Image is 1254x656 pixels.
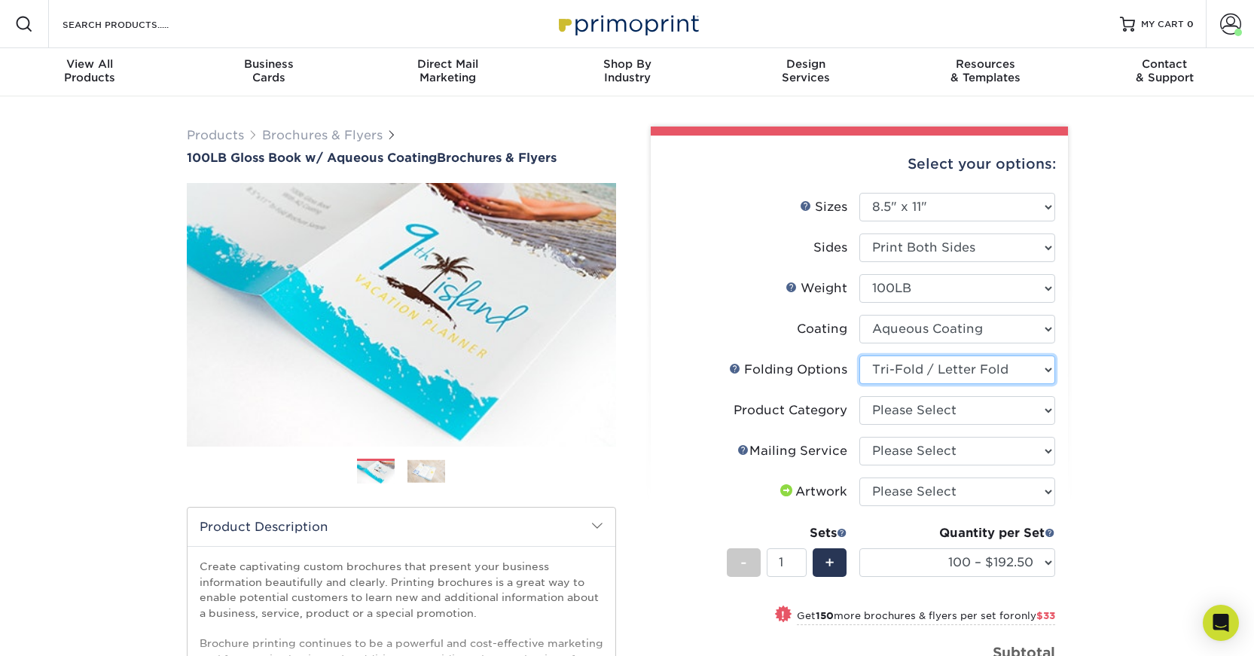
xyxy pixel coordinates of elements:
div: Services [716,57,895,84]
img: Primoprint [552,8,703,40]
span: Direct Mail [359,57,538,71]
span: Resources [895,57,1075,71]
span: - [740,551,747,574]
a: Brochures & Flyers [262,128,383,142]
div: Quantity per Set [859,524,1055,542]
span: + [825,551,834,574]
div: Industry [538,57,717,84]
div: & Templates [895,57,1075,84]
span: Contact [1075,57,1254,71]
span: Business [179,57,359,71]
div: Sets [727,524,847,542]
span: ! [781,607,785,623]
div: Select your options: [663,136,1056,193]
img: 100LB Gloss Book<br/>w/ Aqueous Coating 01 [187,166,616,463]
a: BusinessCards [179,48,359,96]
a: Contact& Support [1075,48,1254,96]
div: & Support [1075,57,1254,84]
span: $33 [1036,610,1055,621]
a: Products [187,128,244,142]
a: Resources& Templates [895,48,1075,96]
div: Cards [179,57,359,84]
div: Weight [786,279,847,297]
div: Marketing [359,57,538,84]
span: MY CART [1141,18,1184,31]
img: Brochures & Flyers 02 [407,459,445,483]
span: only [1014,610,1055,621]
img: Brochures & Flyers 01 [357,459,395,486]
small: Get more brochures & flyers per set for [797,610,1055,625]
input: SEARCH PRODUCTS..... [61,15,208,33]
div: Sides [813,239,847,257]
div: Sizes [800,198,847,216]
span: Shop By [538,57,717,71]
h2: Product Description [188,508,615,546]
div: Folding Options [729,361,847,379]
h1: Brochures & Flyers [187,151,616,165]
span: 0 [1187,19,1194,29]
a: 100LB Gloss Book w/ Aqueous CoatingBrochures & Flyers [187,151,616,165]
span: 100LB Gloss Book w/ Aqueous Coating [187,151,437,165]
strong: 150 [816,610,834,621]
div: Mailing Service [737,442,847,460]
div: Artwork [777,483,847,501]
div: Open Intercom Messenger [1203,605,1239,641]
span: Design [716,57,895,71]
div: Coating [797,320,847,338]
div: Product Category [734,401,847,420]
a: Direct MailMarketing [359,48,538,96]
a: DesignServices [716,48,895,96]
iframe: Google Customer Reviews [4,610,128,651]
a: Shop ByIndustry [538,48,717,96]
